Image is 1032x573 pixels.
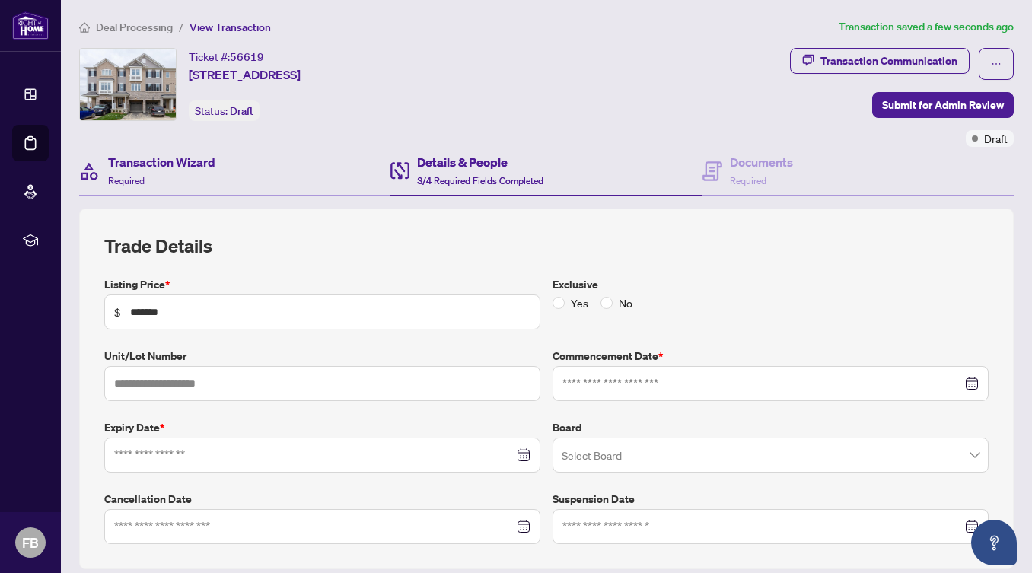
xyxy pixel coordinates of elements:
h4: Documents [730,153,793,171]
div: Status: [189,100,260,121]
span: Deal Processing [96,21,173,34]
label: Cancellation Date [104,491,540,508]
li: / [179,18,183,36]
span: [STREET_ADDRESS] [189,65,301,84]
img: logo [12,11,49,40]
div: Transaction Communication [820,49,957,73]
span: FB [22,532,39,553]
span: Draft [230,104,253,118]
span: No [613,294,639,311]
span: Required [730,175,766,186]
label: Listing Price [104,276,540,293]
span: 3/4 Required Fields Completed [417,175,543,186]
span: $ [114,304,121,320]
button: Transaction Communication [790,48,970,74]
button: Open asap [971,520,1017,565]
span: Yes [565,294,594,311]
label: Expiry Date [104,419,540,436]
label: Commencement Date [553,348,989,364]
article: Transaction saved a few seconds ago [839,18,1014,36]
label: Exclusive [553,276,989,293]
span: View Transaction [190,21,271,34]
button: Submit for Admin Review [872,92,1014,118]
span: Submit for Admin Review [882,93,1004,117]
h4: Transaction Wizard [108,153,215,171]
label: Board [553,419,989,436]
label: Suspension Date [553,491,989,508]
div: Ticket #: [189,48,264,65]
span: Draft [984,130,1008,147]
h4: Details & People [417,153,543,171]
img: IMG-X12450989_1.jpg [80,49,176,120]
h2: Trade Details [104,234,989,258]
span: 56619 [230,50,264,64]
label: Unit/Lot Number [104,348,540,364]
span: home [79,22,90,33]
span: ellipsis [991,59,1002,69]
span: Required [108,175,145,186]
